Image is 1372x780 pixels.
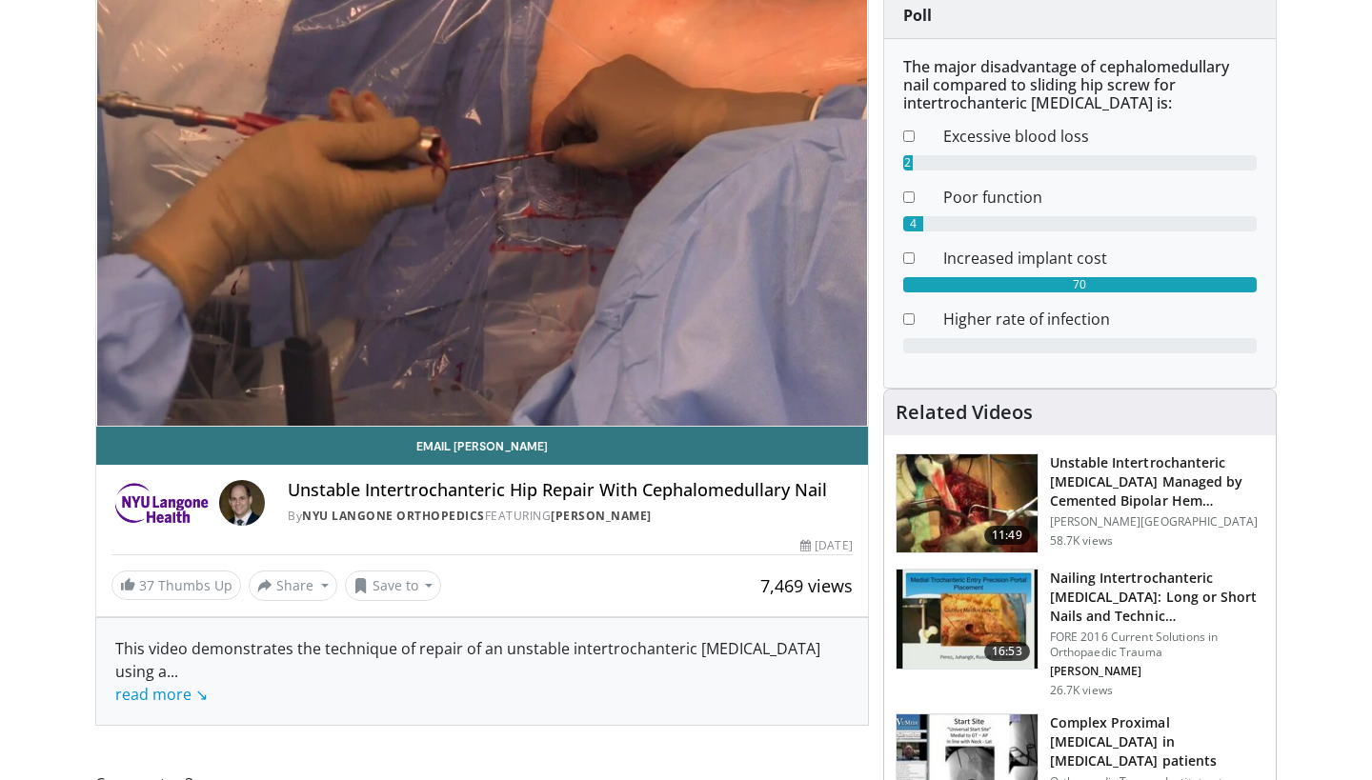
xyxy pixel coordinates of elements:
a: NYU Langone Orthopedics [302,508,485,524]
p: 26.7K views [1050,683,1113,698]
h4: Unstable Intertrochanteric Hip Repair With Cephalomedullary Nail [288,480,852,501]
h3: Complex Proximal [MEDICAL_DATA] in [MEDICAL_DATA] patients [1050,713,1264,770]
a: 37 Thumbs Up [111,570,241,600]
p: [PERSON_NAME][GEOGRAPHIC_DATA] [1050,514,1264,530]
button: Share [249,570,337,601]
h6: The major disadvantage of cephalomedullary nail compared to sliding hip screw for intertrochanter... [903,58,1257,113]
button: Save to [345,570,442,601]
span: 37 [139,576,154,594]
a: [PERSON_NAME] [551,508,652,524]
div: This video demonstrates the technique of repair of an unstable intertrochanteric [MEDICAL_DATA] u... [115,637,849,706]
a: Email [PERSON_NAME] [96,427,868,465]
h4: Related Videos [896,401,1033,424]
p: FORE 2016 Current Solutions in Orthopaedic Trauma [1050,630,1264,660]
dd: Excessive blood loss [929,125,1271,148]
a: 16:53 Nailing Intertrochanteric [MEDICAL_DATA]: Long or Short Nails and Technic… FORE 2016 Curren... [896,569,1264,698]
span: 7,469 views [760,574,853,597]
img: 3d67d1bf-bbcf-4214-a5ee-979f525a16cd.150x105_q85_crop-smart_upscale.jpg [897,570,1038,669]
h3: Nailing Intertrochanteric [MEDICAL_DATA]: Long or Short Nails and Technic… [1050,569,1264,626]
img: NYU Langone Orthopedics [111,480,212,526]
strong: Poll [903,5,932,26]
a: read more ↘ [115,684,208,705]
img: 1468547_3.png.150x105_q85_crop-smart_upscale.jpg [897,454,1038,553]
span: 16:53 [984,642,1030,661]
div: 4 [903,216,923,231]
dd: Higher rate of infection [929,308,1271,330]
img: Avatar [219,480,265,526]
p: 58.7K views [1050,533,1113,549]
div: [DATE] [800,537,852,554]
dd: Poor function [929,186,1271,209]
div: 70 [903,277,1257,292]
h3: Unstable Intertrochanteric [MEDICAL_DATA] Managed by Cemented Bipolar Hem… [1050,453,1264,510]
dd: Increased implant cost [929,247,1271,270]
p: [PERSON_NAME] [1050,664,1264,679]
a: 11:49 Unstable Intertrochanteric [MEDICAL_DATA] Managed by Cemented Bipolar Hem… [PERSON_NAME][GE... [896,453,1264,554]
div: By FEATURING [288,508,852,525]
span: ... [115,661,208,705]
span: 11:49 [984,526,1030,545]
div: 2 [903,155,914,170]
